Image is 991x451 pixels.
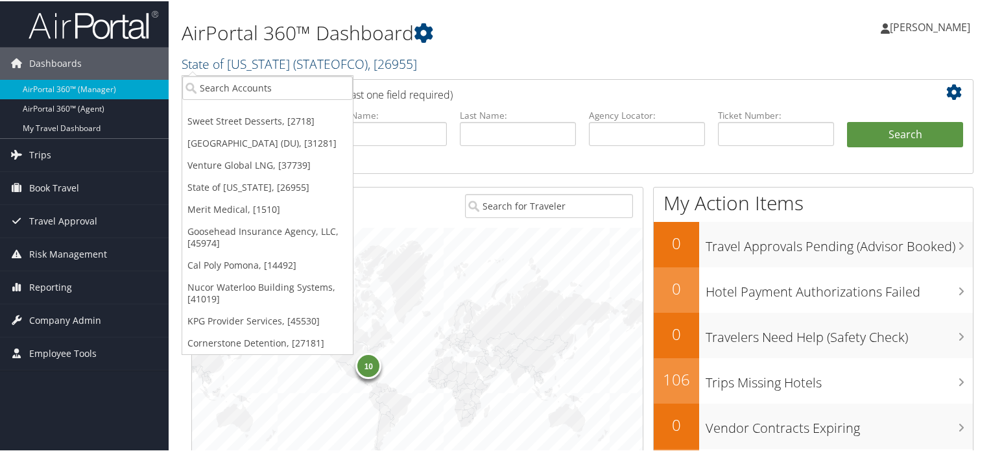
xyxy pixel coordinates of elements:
span: Travel Approval [29,204,97,236]
label: Ticket Number: [718,108,834,121]
a: 106Trips Missing Hotels [654,357,973,402]
label: Agency Locator: [589,108,705,121]
div: 10 [355,351,381,377]
a: 0Travelers Need Help (Safety Check) [654,311,973,357]
a: Merit Medical, [1510] [182,197,353,219]
span: Trips [29,138,51,170]
span: ( STATEOFCO ) [293,54,368,71]
h2: 0 [654,231,699,253]
a: Sweet Street Desserts, [2718] [182,109,353,131]
span: [PERSON_NAME] [890,19,970,33]
span: Reporting [29,270,72,302]
h2: 0 [654,276,699,299]
h3: Travelers Need Help (Safety Check) [706,321,973,345]
a: Goosehead Insurance Agency, LLC, [45974] [182,219,353,253]
input: Search Accounts [182,75,353,99]
h2: 106 [654,367,699,389]
a: [PERSON_NAME] [881,6,983,45]
a: State of [US_STATE], [26955] [182,175,353,197]
a: 0Travel Approvals Pending (Advisor Booked) [654,221,973,266]
a: [GEOGRAPHIC_DATA] (DU), [31281] [182,131,353,153]
h1: My Action Items [654,188,973,215]
h2: 0 [654,322,699,344]
input: Search for Traveler [465,193,634,217]
h3: Vendor Contracts Expiring [706,411,973,436]
span: , [ 26955 ] [368,54,417,71]
span: Employee Tools [29,336,97,369]
span: Risk Management [29,237,107,269]
a: KPG Provider Services, [45530] [182,309,353,331]
h3: Trips Missing Hotels [706,366,973,391]
a: State of [US_STATE] [182,54,417,71]
span: (at least one field required) [329,86,453,101]
span: Dashboards [29,46,82,79]
button: Search [847,121,963,147]
h1: AirPortal 360™ Dashboard [182,18,716,45]
a: Nucor Waterloo Building Systems, [41019] [182,275,353,309]
h2: 0 [654,413,699,435]
a: Cornerstone Detention, [27181] [182,331,353,353]
label: First Name: [331,108,447,121]
a: Venture Global LNG, [37739] [182,153,353,175]
a: Cal Poly Pomona, [14492] [182,253,353,275]
h3: Travel Approvals Pending (Advisor Booked) [706,230,973,254]
a: 0Hotel Payment Authorizations Failed [654,266,973,311]
h3: Hotel Payment Authorizations Failed [706,275,973,300]
label: Last Name: [460,108,576,121]
img: airportal-logo.png [29,8,158,39]
span: Book Travel [29,171,79,203]
span: Company Admin [29,303,101,335]
a: 0Vendor Contracts Expiring [654,402,973,448]
h2: Airtinerary Lookup [202,80,898,103]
